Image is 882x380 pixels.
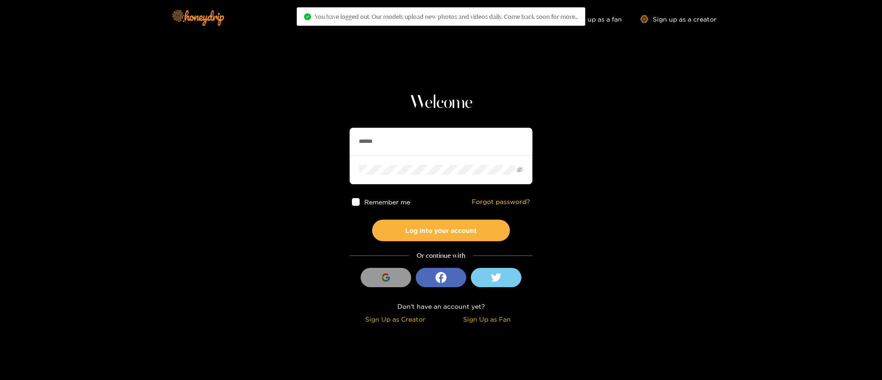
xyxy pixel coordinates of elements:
button: Log into your account [372,220,510,241]
span: Remember me [364,199,410,205]
h1: Welcome [350,92,532,114]
a: Sign up as a fan [559,15,622,23]
span: eye-invisible [517,167,523,173]
span: check-circle [304,13,311,20]
a: Forgot password? [472,198,530,206]
div: Sign Up as Creator [352,314,439,324]
div: Sign Up as Fan [443,314,530,324]
a: Sign up as a creator [640,15,717,23]
div: Don't have an account yet? [350,301,532,312]
div: Or continue with [350,250,532,261]
span: You have logged out. Our models upload new photos and videos daily. Come back soon for more.. [315,13,578,20]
